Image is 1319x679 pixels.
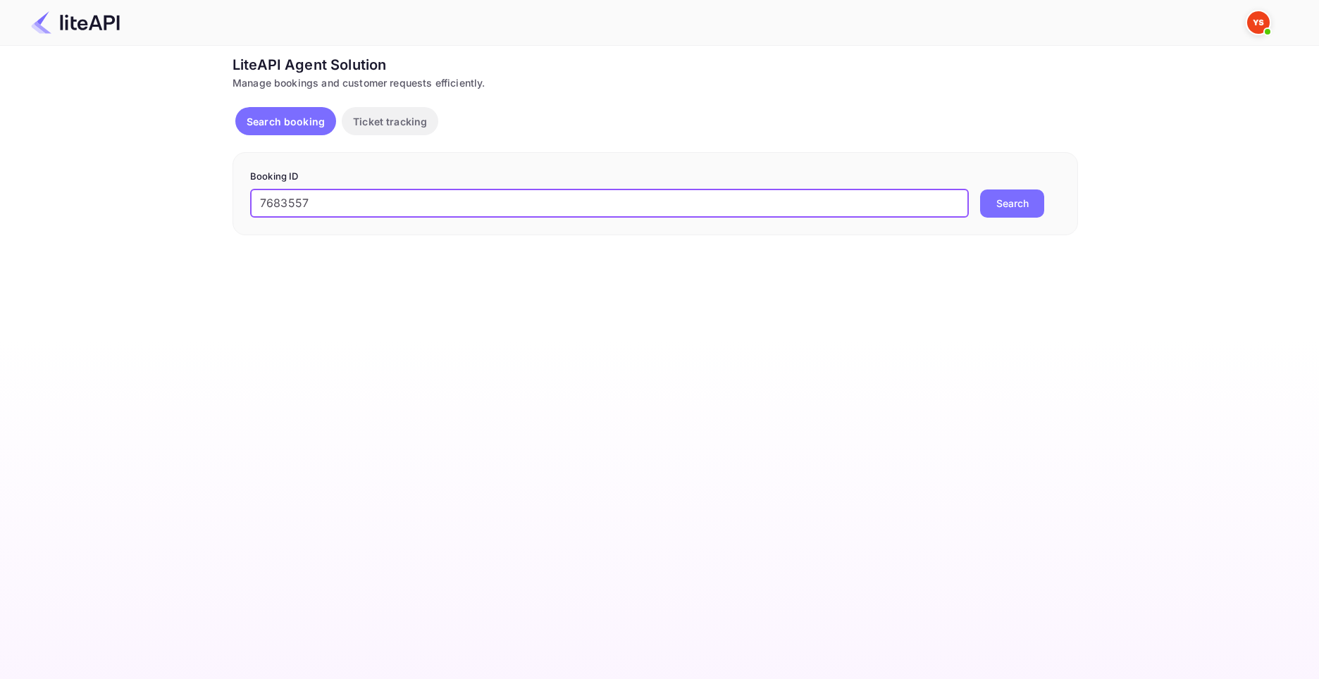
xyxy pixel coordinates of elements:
p: Booking ID [250,170,1060,184]
div: Manage bookings and customer requests efficiently. [233,75,1078,90]
div: LiteAPI Agent Solution [233,54,1078,75]
img: LiteAPI Logo [31,11,120,34]
p: Search booking [247,114,325,129]
p: Ticket tracking [353,114,427,129]
input: Enter Booking ID (e.g., 63782194) [250,189,969,218]
img: Yandex Support [1247,11,1270,34]
button: Search [980,189,1044,218]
